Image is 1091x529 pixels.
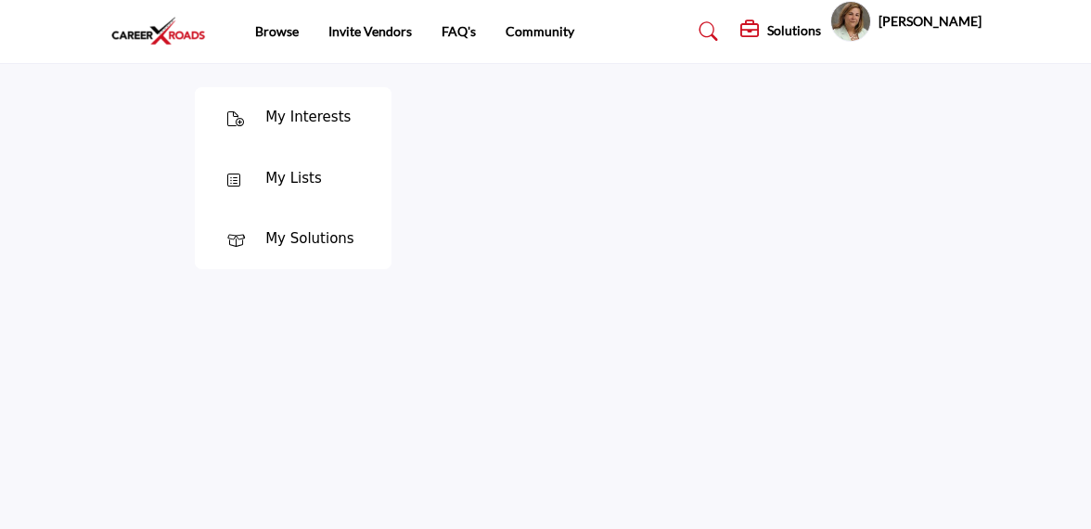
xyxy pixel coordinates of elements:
a: Browse [255,23,299,39]
a: Community [506,23,574,39]
h5: Solutions [767,22,821,39]
div: My Interests [265,107,351,128]
h5: [PERSON_NAME] [879,12,982,31]
a: Search [681,17,730,46]
a: Invite Vendors [328,23,412,39]
div: Solutions [740,20,821,43]
button: Show hide supplier dropdown [830,1,871,42]
div: My Lists [265,168,322,189]
div: My Solutions [265,228,354,250]
a: FAQ's [442,23,476,39]
img: site Logo [110,16,216,46]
